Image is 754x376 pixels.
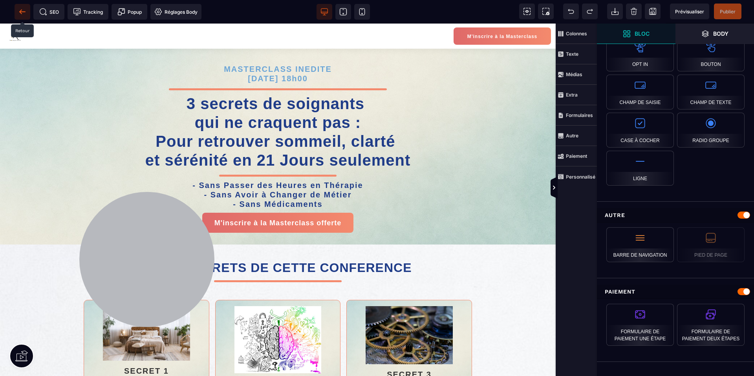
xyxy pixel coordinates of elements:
[150,4,201,20] span: Favicon
[556,44,597,64] span: Texte
[112,4,147,20] span: Créer une alerte modale
[677,37,745,71] div: Bouton
[12,153,544,189] h2: - Sans Passer des Heures en Thérapie - Sans Avoir à Changer de Métier - Sans Médicaments
[335,4,351,20] span: Voir tablette
[606,304,674,346] div: Formulaire de paiement une étape
[366,283,452,341] img: 6d162a9b9729d2ee79e16af0b491a9b8_laura-ockel-UQ2Fw_9oApU-unsplash.jpg
[597,208,754,223] div: Autre
[317,4,332,20] span: Voir bureau
[7,4,23,20] img: 86e1ef72b690ae2b79141b6fe276df02.png
[677,227,745,262] div: Pied de page
[566,51,578,57] strong: Texte
[68,4,108,20] span: Code de suivi
[39,8,59,16] span: SEO
[556,64,597,85] span: Médias
[556,24,597,44] span: Colonnes
[597,24,675,44] span: Ouvrir les blocs
[154,8,198,16] span: Réglages Body
[556,105,597,126] span: Formulaires
[606,113,674,148] div: Case à cocher
[566,92,578,98] strong: Extra
[563,4,579,19] span: Défaire
[670,4,709,19] span: Aperçu
[117,8,142,16] span: Popup
[606,37,674,71] div: Opt In
[566,133,578,139] strong: Autre
[677,75,745,110] div: Champ de texte
[675,24,754,44] span: Ouvrir les calques
[606,227,674,262] div: Barre de navigation
[556,85,597,105] span: Extra
[566,174,595,180] strong: Personnalisé
[626,4,642,19] span: Nettoyage
[566,153,587,159] strong: Paiement
[354,4,370,20] span: Voir mobile
[720,9,736,15] span: Publier
[677,113,745,148] div: Radio Groupe
[645,4,661,19] span: Enregistrer
[677,304,745,346] div: Formulaire de paiement deux étapes
[12,37,544,64] h2: MASTERCLASS INEDITE [DATE] 18h00
[73,8,103,16] span: Tracking
[103,283,190,337] img: dc20de6a5cd0825db1fc6d61989e440e_Capture_d%E2%80%99e%CC%81cran_2024-04-11_180029.jpg
[597,285,754,299] div: Paiement
[606,75,674,110] div: Champ de saisie
[519,4,535,19] span: Voir les composants
[675,9,704,15] span: Prévisualiser
[566,71,582,77] strong: Médias
[556,146,597,166] span: Paiement
[635,31,650,37] strong: Bloc
[15,4,30,20] span: Retour
[713,31,728,37] strong: Body
[597,176,605,200] span: Afficher les vues
[12,67,544,150] h1: 3 secrets de soignants qui ne craquent pas : Pour retrouver sommeil, clarté et sérénité en 21 Jou...
[202,189,353,209] button: M'inscrire à la Masterclass offerte
[607,4,623,19] span: Importer
[556,166,597,187] span: Personnalisé
[454,4,551,21] button: M'inscrire à la Masterclass
[714,4,741,19] span: Enregistrer le contenu
[582,4,598,19] span: Rétablir
[566,31,587,37] strong: Colonnes
[12,233,544,256] h1: LES 3 SECRETS DE CETTE CONFERENCE
[566,112,593,118] strong: Formulaires
[556,126,597,146] span: Autre
[234,283,321,350] img: 969f48a4356dfefeaf3551c82c14fcd8_hypnose-integrative-paris.jpg
[538,4,554,19] span: Capture d'écran
[33,4,64,20] span: Métadata SEO
[606,151,674,186] div: Ligne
